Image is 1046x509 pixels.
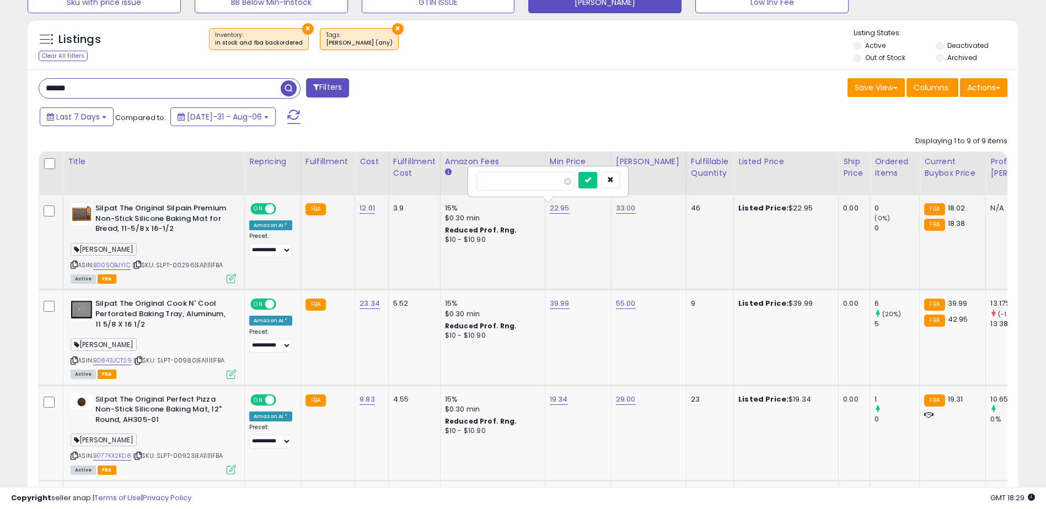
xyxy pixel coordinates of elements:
span: ON [251,395,265,404]
span: Inventory : [215,31,303,47]
div: $10 - $10.90 [445,235,537,245]
div: ASIN: [71,299,236,377]
div: Amazon Fees [445,156,540,167]
span: | SKU: SLPT-00923|EA|1|1|FBA [133,451,223,460]
div: 15% [445,394,537,404]
div: Amazon AI * [249,316,292,326]
span: [PERSON_NAME] [71,243,137,256]
div: Preset: [249,232,292,257]
div: Displaying 1 to 9 of 9 items [915,136,1007,147]
label: Deactivated [947,41,989,50]
div: Clear All Filters [39,51,88,61]
div: 0 [875,203,919,213]
span: FBA [98,370,116,379]
a: 39.99 [550,298,570,309]
b: Listed Price: [738,298,788,308]
span: [DATE]-31 - Aug-06 [187,111,262,122]
div: 0.00 [843,203,861,213]
small: (0%) [875,214,890,223]
div: Title [68,156,240,167]
div: $10 - $10.90 [445,331,537,340]
div: $22.95 [738,203,830,213]
span: 2025-08-14 18:29 GMT [990,492,1035,503]
a: Privacy Policy [143,492,191,503]
p: Listing States: [854,28,1018,39]
span: ON [251,204,265,214]
button: Filters [306,78,349,98]
b: Reduced Prof. Rng. [445,416,517,426]
small: (-1.57%) [998,310,1023,318]
span: Compared to: [115,112,166,123]
span: 19.31 [948,394,963,404]
div: 15% [445,299,537,308]
a: 9.83 [360,394,375,405]
div: Amazon AI * [249,220,292,230]
div: ASIN: [71,394,236,473]
div: $39.99 [738,299,830,308]
div: 0 [875,414,919,424]
div: 46 [691,203,725,213]
small: FBA [305,299,326,311]
img: 314OUM5sG2L._SL40_.jpg [71,394,93,409]
button: Actions [960,78,1007,97]
a: 33.00 [616,203,636,214]
div: 15% [445,203,537,213]
div: ASIN: [71,203,236,282]
div: $0.30 min [445,309,537,319]
div: 3.9 [393,203,432,213]
span: All listings currently available for purchase on Amazon [71,274,96,284]
div: Fulfillment [305,156,350,167]
span: OFF [275,204,292,214]
small: FBA [305,394,326,407]
span: Tags : [326,31,393,47]
div: Cost [360,156,384,167]
div: 0 [875,223,919,233]
div: Preset: [249,328,292,353]
span: FBA [98,465,116,475]
a: 55.00 [616,298,636,309]
div: $19.34 [738,394,830,404]
small: FBA [924,394,945,407]
div: $0.30 min [445,404,537,414]
b: Listed Price: [738,394,788,404]
div: 5.52 [393,299,432,308]
div: Min Price [550,156,607,167]
div: $0.30 min [445,213,537,223]
div: $10 - $10.90 [445,426,537,436]
h5: Listings [58,32,101,47]
span: [PERSON_NAME] [71,338,137,351]
div: Listed Price [738,156,834,167]
span: [PERSON_NAME] [71,434,137,446]
img: 51+KhayOFeL._SL40_.jpg [71,203,93,225]
strong: Copyright [11,492,51,503]
span: OFF [275,300,292,309]
div: 0.00 [843,394,861,404]
small: (20%) [882,310,902,318]
a: 19.34 [550,394,568,405]
div: 9 [691,299,725,308]
small: FBA [924,219,945,231]
b: Silpat The Original Cook N' Cool Perforated Baking Tray, Aluminum, 11 5/8 X 16 1/2 [95,299,229,332]
div: 1 [875,394,919,404]
button: Last 7 Days [40,107,114,126]
span: Columns [914,82,948,93]
span: All listings currently available for purchase on Amazon [71,370,96,379]
a: B005QBJYIC [93,261,131,270]
a: 22.95 [550,203,570,214]
a: 23.34 [360,298,380,309]
b: Silpat The Original Perfect Pizza Non-Stick Silicone Baking Mat, 12" Round, AH305-01 [95,394,229,428]
div: Ordered Items [875,156,915,179]
img: 51wSxVWh1VL._SL40_.jpg [71,299,93,321]
small: FBA [924,203,945,215]
b: Reduced Prof. Rng. [445,225,517,235]
span: ON [251,300,265,309]
a: B0843JCTS9 [93,356,132,365]
span: OFF [275,395,292,404]
div: [PERSON_NAME] [616,156,682,167]
a: B077KX2KD8 [93,451,131,461]
div: [PERSON_NAME] (any) [326,39,393,47]
span: 18.38 [948,218,965,229]
span: Last 7 Days [56,111,100,122]
div: seller snap | | [11,493,191,503]
small: FBA [924,299,945,311]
